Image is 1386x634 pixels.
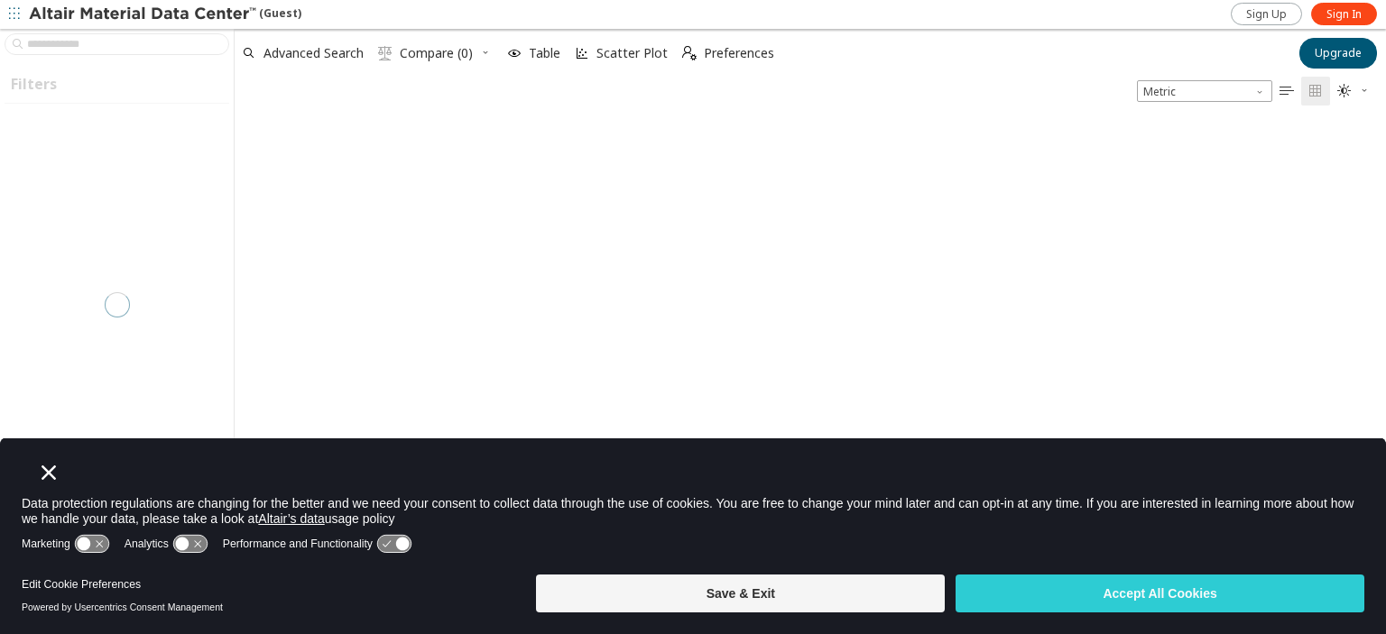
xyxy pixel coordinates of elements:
[29,5,301,23] div: (Guest)
[1326,7,1362,22] span: Sign In
[1280,84,1294,98] i: 
[378,46,393,60] i: 
[1231,3,1302,25] a: Sign Up
[1330,77,1377,106] button: Theme
[263,47,364,60] span: Advanced Search
[1272,77,1301,106] button: Table View
[1299,38,1377,69] button: Upgrade
[529,47,560,60] span: Table
[400,47,473,60] span: Compare (0)
[596,47,668,60] span: Scatter Plot
[1137,80,1272,102] div: Unit System
[1311,3,1377,25] a: Sign In
[29,5,259,23] img: Altair Material Data Center
[1246,7,1287,22] span: Sign Up
[1337,84,1352,98] i: 
[1137,80,1272,102] span: Metric
[1301,77,1330,106] button: Tile View
[704,47,774,60] span: Preferences
[1315,46,1362,60] span: Upgrade
[1308,84,1323,98] i: 
[682,46,697,60] i: 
